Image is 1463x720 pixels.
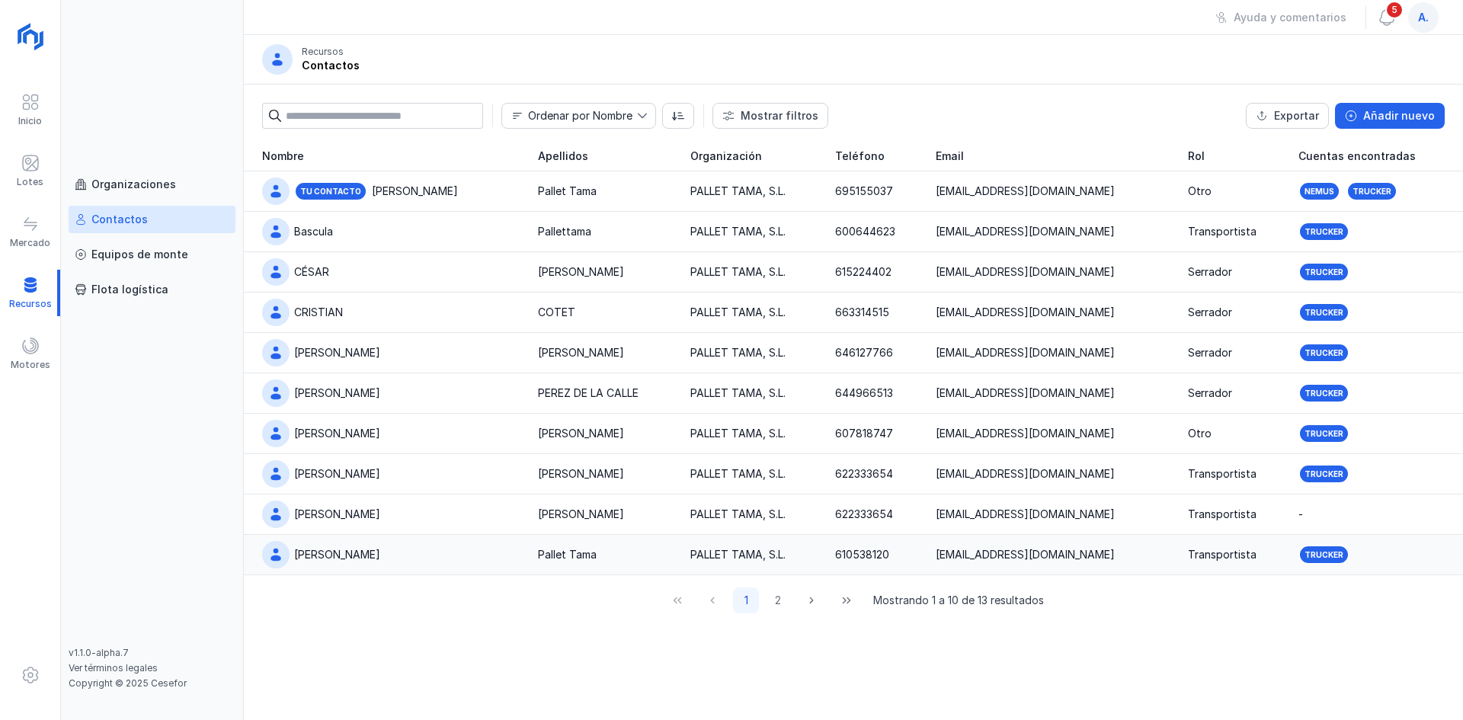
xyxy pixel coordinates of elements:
[1305,347,1343,358] div: Trucker
[1188,224,1257,239] div: Transportista
[91,247,188,262] div: Equipos de monte
[835,426,893,441] div: 607818747
[538,466,624,482] div: [PERSON_NAME]
[69,662,158,674] a: Ver términos legales
[18,115,42,127] div: Inicio
[1188,264,1232,280] div: Serrador
[733,587,759,613] button: Page 1
[502,104,637,128] span: Nombre
[1188,547,1257,562] div: Transportista
[690,264,786,280] div: PALLET TAMA, S.L.
[372,184,458,199] div: [PERSON_NAME]
[835,507,893,522] div: 622333654
[69,276,235,303] a: Flota logística
[302,58,360,73] div: Contactos
[294,547,380,562] div: [PERSON_NAME]
[873,593,1044,608] span: Mostrando 1 a 10 de 13 resultados
[690,547,786,562] div: PALLET TAMA, S.L.
[538,507,624,522] div: [PERSON_NAME]
[835,264,892,280] div: 615224402
[690,507,786,522] div: PALLET TAMA, S.L.
[302,46,344,58] div: Recursos
[69,171,235,198] a: Organizaciones
[11,359,50,371] div: Motores
[835,466,893,482] div: 622333654
[936,264,1115,280] div: [EMAIL_ADDRESS][DOMAIN_NAME]
[528,110,632,121] div: Ordenar por Nombre
[1385,1,1404,19] span: 5
[690,184,786,199] div: PALLET TAMA, S.L.
[1305,428,1343,439] div: Trucker
[538,149,588,164] span: Apellidos
[1418,10,1429,25] span: a.
[294,466,380,482] div: [PERSON_NAME]
[1353,186,1391,197] div: Trucker
[690,345,786,360] div: PALLET TAMA, S.L.
[91,212,148,227] div: Contactos
[1274,108,1319,123] div: Exportar
[1363,108,1435,123] div: Añadir nuevo
[936,547,1115,562] div: [EMAIL_ADDRESS][DOMAIN_NAME]
[690,224,786,239] div: PALLET TAMA, S.L.
[294,181,367,201] div: Tu contacto
[11,18,50,56] img: logoRight.svg
[10,237,50,249] div: Mercado
[538,184,597,199] div: Pallet Tama
[690,149,762,164] span: Organización
[832,587,861,613] button: Last Page
[1188,507,1257,522] div: Transportista
[538,264,624,280] div: [PERSON_NAME]
[936,466,1115,482] div: [EMAIL_ADDRESS][DOMAIN_NAME]
[1305,267,1343,277] div: Trucker
[69,647,235,659] div: v1.1.0-alpha.7
[936,149,964,164] span: Email
[1188,386,1232,401] div: Serrador
[262,149,304,164] span: Nombre
[936,386,1115,401] div: [EMAIL_ADDRESS][DOMAIN_NAME]
[294,426,380,441] div: [PERSON_NAME]
[936,224,1115,239] div: [EMAIL_ADDRESS][DOMAIN_NAME]
[936,345,1115,360] div: [EMAIL_ADDRESS][DOMAIN_NAME]
[294,224,333,239] div: Bascula
[765,587,791,613] button: Page 2
[936,184,1115,199] div: [EMAIL_ADDRESS][DOMAIN_NAME]
[294,345,380,360] div: [PERSON_NAME]
[835,345,893,360] div: 646127766
[835,184,893,199] div: 695155037
[1188,149,1205,164] span: Rol
[1305,549,1343,560] div: Trucker
[538,426,624,441] div: [PERSON_NAME]
[1234,10,1346,25] div: Ayuda y comentarios
[538,345,624,360] div: [PERSON_NAME]
[1305,226,1343,237] div: Trucker
[936,305,1115,320] div: [EMAIL_ADDRESS][DOMAIN_NAME]
[1335,103,1445,129] button: Añadir nuevo
[69,241,235,268] a: Equipos de monte
[538,305,575,320] div: COTET
[294,305,343,320] div: CRISTIAN
[1246,103,1329,129] button: Exportar
[538,547,597,562] div: Pallet Tama
[690,426,786,441] div: PALLET TAMA, S.L.
[69,677,235,690] div: Copyright © 2025 Cesefor
[1305,469,1343,479] div: Trucker
[1305,307,1343,318] div: Trucker
[835,305,889,320] div: 663314515
[294,264,329,280] div: CÉSAR
[1298,507,1303,522] div: -
[741,108,818,123] div: Mostrar filtros
[797,587,826,613] button: Next Page
[712,103,828,129] button: Mostrar filtros
[294,386,380,401] div: [PERSON_NAME]
[91,177,176,192] div: Organizaciones
[91,282,168,297] div: Flota logística
[835,547,889,562] div: 610538120
[1188,466,1257,482] div: Transportista
[835,149,885,164] span: Teléfono
[1298,149,1416,164] span: Cuentas encontradas
[538,224,591,239] div: Pallettama
[69,206,235,233] a: Contactos
[294,507,380,522] div: [PERSON_NAME]
[1305,186,1334,197] div: Nemus
[1188,426,1212,441] div: Otro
